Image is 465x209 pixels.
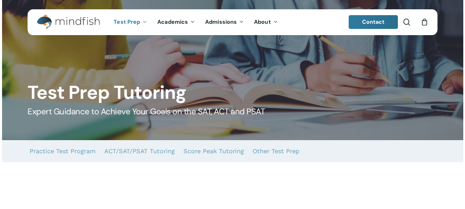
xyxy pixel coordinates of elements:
span: Admissions [205,18,237,25]
h5: Expert Guidance to Achieve Your Goals on the SAT, ACT and PSAT [28,106,437,117]
a: Other Test Prep [253,140,299,162]
a: Contact [349,15,398,29]
h1: Test Prep Tutoring [28,82,437,104]
a: Academics [152,19,200,25]
span: Test Prep [114,18,140,25]
a: Test Prep [108,19,152,25]
span: About [254,18,271,25]
a: Practice Test Program [30,140,96,162]
a: Score Peak Tutoring [183,140,244,162]
nav: Main Menu [108,9,283,35]
a: Admissions [200,19,249,25]
header: Main Menu [28,9,437,35]
a: ACT/SAT/PSAT Tutoring [104,140,175,162]
a: About [249,19,283,25]
a: Cart [421,18,428,26]
span: Academics [157,18,188,25]
span: Contact [362,18,385,25]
